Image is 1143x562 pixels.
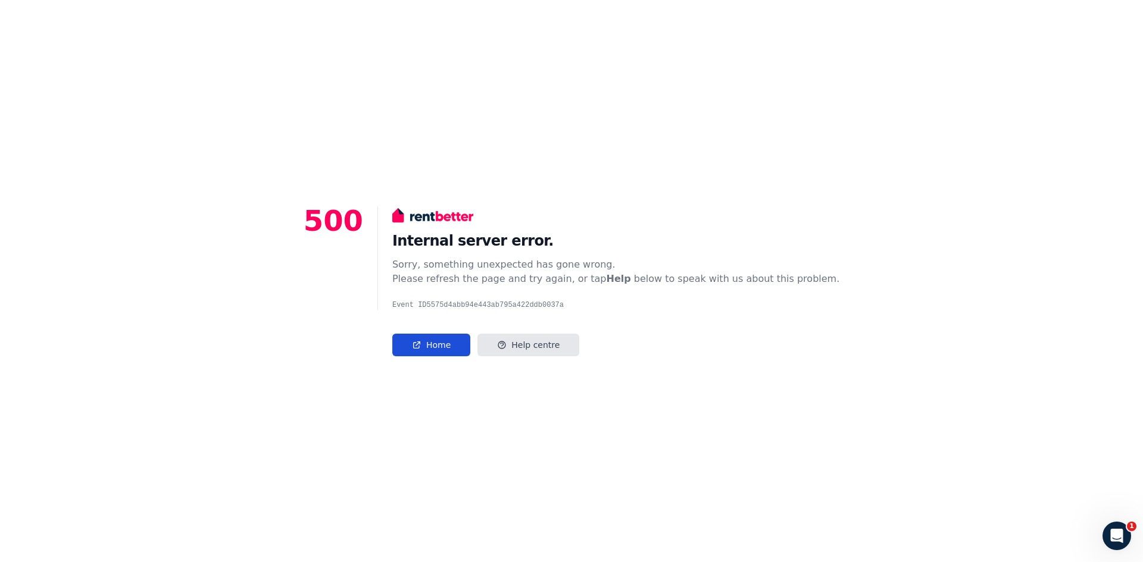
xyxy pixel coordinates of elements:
iframe: Intercom live chat [1103,522,1131,550]
p: Please refresh the page and try again, or tap below to speak with us about this problem. [392,272,839,286]
a: Help centre [477,334,579,356]
p: Sorry, something unexpected has gone wrong. [392,258,839,272]
h1: Internal server error. [392,231,839,250]
span: 1 [1127,522,1136,531]
img: RentBetter logo [392,206,473,224]
pre: Event ID 5575d4abb94e443ab795a422ddb0037a [392,300,839,310]
strong: Help [607,273,631,284]
p: 500 [304,206,363,356]
a: Home [392,334,470,356]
